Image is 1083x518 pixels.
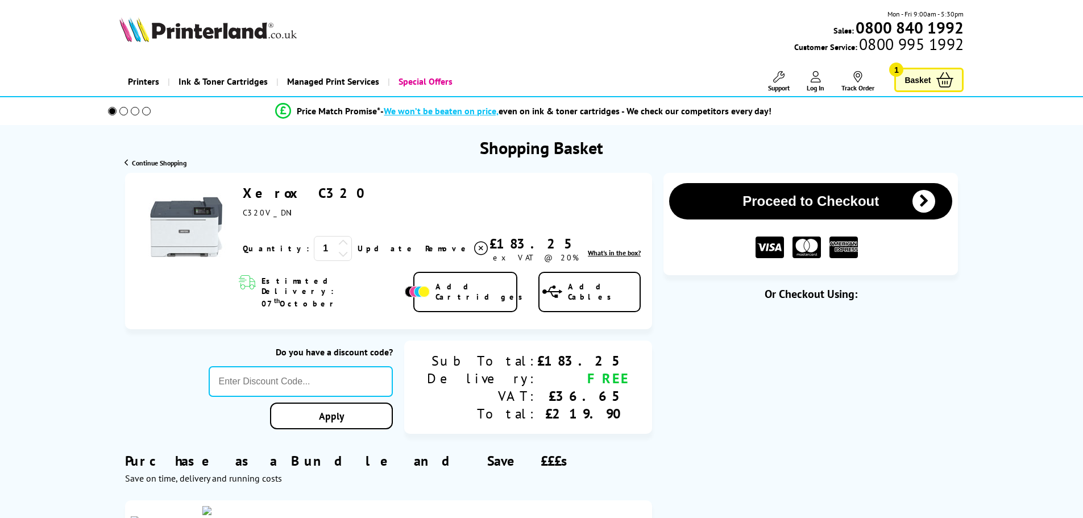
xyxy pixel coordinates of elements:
div: £183.25 [489,235,582,252]
span: Quantity: [243,243,309,254]
span: 1 [889,63,903,77]
span: Customer Service: [794,39,964,52]
h1: Shopping Basket [480,136,603,159]
span: What's in the box? [588,248,641,257]
img: VISA [756,237,784,259]
a: Support [768,71,790,92]
img: Xerox C320 [144,184,229,270]
span: 0800 995 1992 [857,39,964,49]
a: Printerland Logo [119,17,335,44]
a: Xerox C320 [243,184,373,202]
span: Log In [807,84,824,92]
span: Price Match Promise* [297,105,380,117]
div: FREE [537,370,629,387]
a: Apply [270,403,393,429]
img: American Express [829,237,858,259]
img: Add Cartridges [405,286,430,297]
div: Save on time, delivery and running costs [125,473,652,484]
a: Printers [119,67,168,96]
span: Add Cartridges [435,281,529,302]
div: Delivery: [427,370,537,387]
div: Or Checkout Using: [663,287,958,301]
span: Remove [425,243,470,254]
sup: th [274,296,280,305]
span: Basket [904,72,931,88]
a: Log In [807,71,824,92]
img: MASTER CARD [792,237,821,259]
li: modal_Promise [93,101,955,121]
span: Add Cables [568,281,640,302]
div: £183.25 [537,352,629,370]
span: C320V_DNI [243,208,293,218]
a: Basket 1 [894,68,964,92]
div: VAT: [427,387,537,405]
span: ex VAT @ 20% [493,252,579,263]
div: Do you have a discount code? [209,346,393,358]
div: £219.90 [537,405,629,422]
span: Support [768,84,790,92]
span: We won’t be beaten on price, [384,105,499,117]
a: lnk_inthebox [588,248,641,257]
span: Estimated Delivery: 07 October [262,276,402,309]
img: Printerland Logo [119,17,297,42]
a: Managed Print Services [276,67,388,96]
a: Update [358,243,416,254]
span: Sales: [833,25,854,36]
div: Total: [427,405,537,422]
a: Ink & Toner Cartridges [168,67,276,96]
div: Sub Total: [427,352,537,370]
a: Delete item from your basket [425,240,489,257]
span: Mon - Fri 9:00am - 5:30pm [887,9,964,19]
input: Enter Discount Code... [209,366,393,397]
span: Ink & Toner Cartridges [179,67,268,96]
button: Proceed to Checkout [669,183,952,219]
a: Continue Shopping [125,159,186,167]
a: Track Order [841,71,874,92]
div: Purchase as a Bundle and Save £££s [125,435,652,484]
div: £36.65 [537,387,629,405]
div: - even on ink & toner cartridges - We check our competitors every day! [380,105,771,117]
span: Continue Shopping [132,159,186,167]
a: Special Offers [388,67,461,96]
b: 0800 840 1992 [856,17,964,38]
a: 0800 840 1992 [854,22,964,33]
